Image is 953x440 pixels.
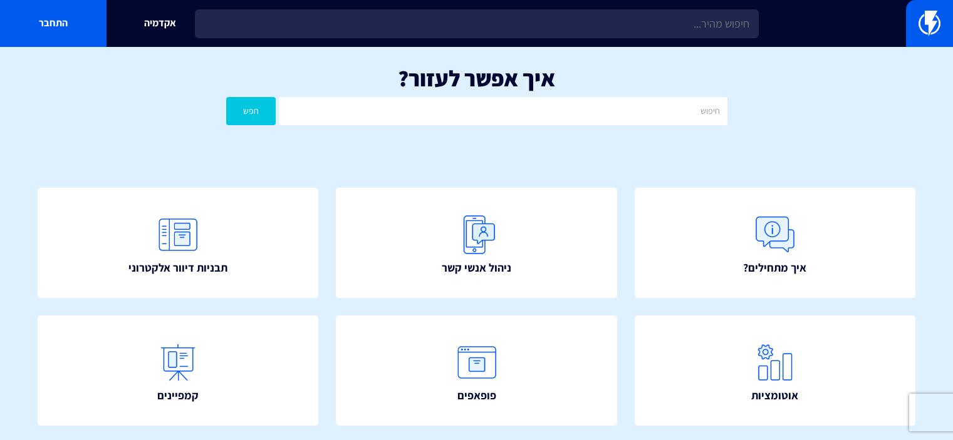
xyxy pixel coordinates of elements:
[635,315,915,426] a: אוטומציות
[279,97,727,125] input: חיפוש
[336,188,617,298] a: ניהול אנשי קשר
[336,315,617,426] a: פופאפים
[157,387,199,404] span: קמפיינים
[128,260,227,276] span: תבניות דיוור אלקטרוני
[38,315,318,426] a: קמפיינים
[226,97,276,125] button: חפש
[635,188,915,298] a: איך מתחילים?
[751,387,798,404] span: אוטומציות
[442,260,511,276] span: ניהול אנשי קשר
[19,66,934,91] h1: איך אפשר לעזור?
[38,188,318,298] a: תבניות דיוור אלקטרוני
[457,387,496,404] span: פופאפים
[195,9,759,38] input: חיפוש מהיר...
[743,260,806,276] span: איך מתחילים?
